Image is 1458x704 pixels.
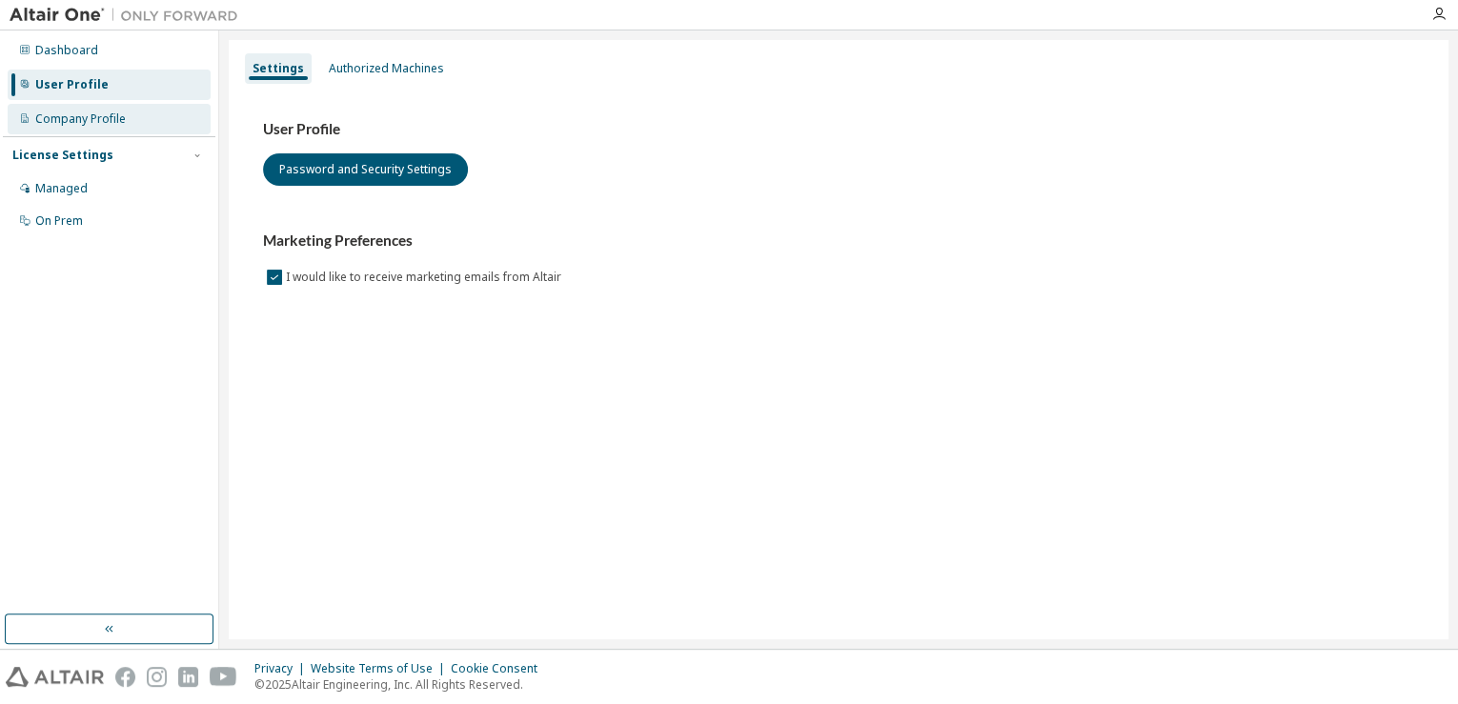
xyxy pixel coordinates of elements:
div: User Profile [35,77,109,92]
button: Password and Security Settings [263,153,468,186]
div: Cookie Consent [451,661,549,676]
div: Settings [253,61,304,76]
div: Company Profile [35,111,126,127]
div: Dashboard [35,43,98,58]
img: linkedin.svg [178,667,198,687]
img: facebook.svg [115,667,135,687]
img: Altair One [10,6,248,25]
img: altair_logo.svg [6,667,104,687]
div: On Prem [35,213,83,229]
img: youtube.svg [210,667,237,687]
div: Managed [35,181,88,196]
div: License Settings [12,148,113,163]
p: © 2025 Altair Engineering, Inc. All Rights Reserved. [254,676,549,693]
h3: User Profile [263,120,1414,139]
h3: Marketing Preferences [263,231,1414,251]
label: I would like to receive marketing emails from Altair [286,266,565,289]
div: Privacy [254,661,311,676]
div: Website Terms of Use [311,661,451,676]
img: instagram.svg [147,667,167,687]
div: Authorized Machines [329,61,444,76]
